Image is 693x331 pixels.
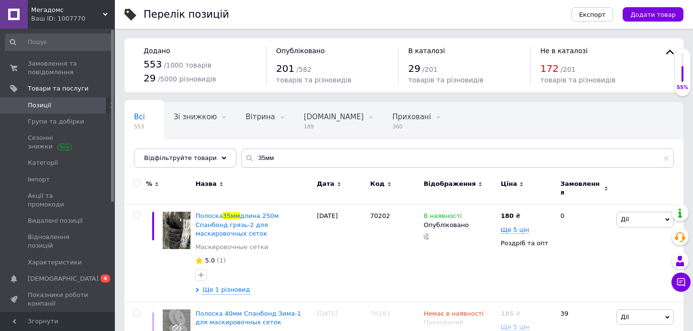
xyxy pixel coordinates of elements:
span: Додати товар [630,11,676,18]
button: Експорт [571,7,614,22]
span: Акції та промокоди [28,192,89,209]
span: товарів та різновидів [540,76,615,84]
span: Полоска [195,212,223,219]
span: Показники роботи компанії [28,291,89,308]
b: 185 [501,310,514,317]
span: 360 [392,123,431,130]
span: Експорт [579,11,606,18]
span: 5.0 [205,257,215,264]
span: Код [370,180,385,188]
span: / 201 [423,66,437,73]
span: / 1000 товарів [164,61,211,69]
span: длина 250м Спанбонд грязь-2 для маскировочных сеток [195,212,279,237]
span: Ціна [501,180,517,188]
span: Відфільтруйте товари [144,154,217,161]
span: товарів та різновидів [276,76,351,84]
span: Сезонні знижки [28,134,89,151]
span: / 582 [296,66,311,73]
span: Вітрина [246,113,275,121]
div: Перелік позицій [144,10,229,20]
a: Полоска35ммдлина 250м Спанбонд грязь-2 для маскировочных сеток [195,212,279,237]
span: Імпорт [28,175,50,184]
span: В наявності [424,212,462,222]
span: Товари та послуги [28,84,89,93]
span: Позиції [28,101,51,110]
span: Всі [134,113,145,121]
a: Маскировочные сетки [195,243,268,251]
b: 180 [501,212,514,219]
span: Зі знижкою [174,113,217,121]
span: В каталозі [408,47,445,55]
span: Мегадомс [31,6,103,14]
span: Ще 5 цін [501,226,529,234]
span: 172 [540,63,559,74]
span: Ще 5 цін [501,323,529,331]
button: Додати товар [623,7,683,22]
span: товарів та різновидів [408,76,483,84]
span: 35мм [223,212,240,219]
span: [DOMAIN_NAME] [304,113,364,121]
span: Опубліковано [276,47,325,55]
span: Замовлення та повідомлення [28,59,89,77]
div: 0 [555,205,614,302]
div: ₴ [501,309,520,318]
span: Додано [144,47,170,55]
span: Немає в наявності [424,310,483,320]
span: 29 [144,72,156,84]
div: Ваш ID: 1007770 [31,14,115,23]
span: Видалені позиції [28,217,83,225]
div: Прихований [424,318,496,327]
span: Приховані [392,113,431,121]
div: [DATE] [314,205,368,302]
span: Ще 1 різновид [202,285,250,295]
img: Полоска 35мм длина 250м Спанбонд грязь-2 для маскировочных сеток [163,212,190,249]
span: Відображення [424,180,476,188]
span: Замовлення [560,180,602,197]
span: 70202 [370,212,390,219]
span: Опубліковані [134,149,184,158]
span: 553 [134,123,145,130]
span: Відновлення позицій [28,233,89,250]
span: 201 [276,63,294,74]
span: 189 [304,123,364,130]
input: Пошук [5,34,113,51]
span: 553 [144,58,162,70]
span: 4 [101,274,110,283]
span: (1) [217,257,225,264]
span: Дії [621,216,629,223]
span: Дата [317,180,335,188]
input: Пошук по назві позиції, артикулу і пошуковим запитам [241,148,674,168]
span: 70183 [370,310,390,317]
span: / 201 [560,66,575,73]
span: Характеристики [28,258,82,267]
div: ₴ [501,212,520,220]
button: Чат з покупцем [671,273,691,292]
div: Роздріб та опт [501,239,552,248]
a: Полоска 40мм Спанбонд Зима-1 для маскировочных сеток [195,310,301,326]
span: Категорії [28,159,58,167]
span: / 5000 різновидів [158,75,216,83]
div: 55% [675,84,690,91]
span: 29 [408,63,420,74]
span: % [146,180,152,188]
span: [DEMOGRAPHIC_DATA] [28,274,99,283]
span: Назва [195,180,216,188]
div: Опубліковано [424,221,496,229]
span: Групи та добірки [28,117,84,126]
span: Дії [621,313,629,320]
span: Не в каталозі [540,47,588,55]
